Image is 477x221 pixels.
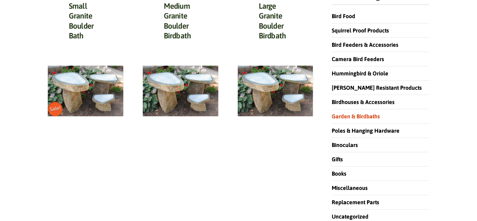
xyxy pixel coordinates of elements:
[164,1,191,40] a: Medium Granite Boulder Birdbath
[332,56,384,62] a: Camera Bird Feeders
[332,84,422,91] a: [PERSON_NAME] Resistant Products
[332,185,368,191] a: Miscellaneous
[69,1,94,40] a: Small Granite Boulder Bath
[332,13,355,19] a: Bird Food
[332,170,346,177] a: Books
[332,142,358,148] a: Binoculars
[332,70,388,76] a: Hummingbird & Oriole
[332,113,380,119] a: Garden & Birdbaths
[259,1,286,40] a: Large Granite Boulder Birdbath
[332,199,379,205] a: Replacement Parts
[332,27,389,34] a: Squirrel Proof Products
[46,101,64,118] span: Sale!
[332,213,368,220] a: Uncategorized
[332,42,398,48] a: Bird Feeders & Accessories
[332,99,395,105] a: Birdhouses & Accessories
[332,127,399,134] a: Poles & Hanging Hardware
[332,156,343,162] a: Gifts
